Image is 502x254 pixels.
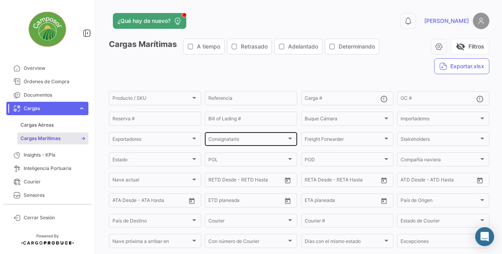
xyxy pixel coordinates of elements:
[6,148,88,162] a: Insights - KPIs
[241,43,268,50] span: Retrasado
[184,39,224,54] button: A tiempo
[305,117,383,123] span: Buque Cámara
[325,39,379,54] button: Determinando
[24,92,85,99] span: Documentos
[473,13,489,29] img: placeholder-user.png
[401,178,425,184] input: ATD Desde
[6,175,88,189] a: Courier
[24,214,85,221] span: Cerrar Sesión
[431,178,466,184] input: ATD Hasta
[305,158,383,163] span: POD
[6,88,88,102] a: Documentos
[6,75,88,88] a: Órdenes de Compra
[208,178,223,184] input: Desde
[112,219,191,225] span: País de Destino
[474,174,486,186] button: Open calendar
[401,158,479,163] span: Compañía naviera
[378,195,390,207] button: Open calendar
[112,240,191,245] span: Nave próxima a arribar en
[6,162,88,175] a: Inteligencia Portuaria
[24,65,85,72] span: Overview
[434,58,489,74] button: Exportar.xlsx
[288,43,318,50] span: Adelantado
[305,240,383,245] span: Días con el mismo estado
[401,199,479,204] span: País de Origen
[24,105,75,112] span: Cargas
[24,165,85,172] span: Inteligencia Portuaria
[28,9,67,49] img: d0e946ec-b6b7-478a-95a2-5c59a4021789.jpg
[324,178,360,184] input: Hasta
[112,138,191,143] span: Exportadores
[475,227,494,246] div: Abrir Intercom Messenger
[112,97,191,102] span: Producto / SKU
[456,42,465,51] span: visibility_off
[24,178,85,185] span: Courier
[208,199,223,204] input: Desde
[21,121,54,129] span: Cargas Aéreas
[208,138,287,143] span: Consignatario
[401,138,479,143] span: Stakeholders
[24,192,85,199] span: Sensores
[21,135,60,142] span: Cargas Marítimas
[339,43,375,50] span: Determinando
[424,17,469,25] span: [PERSON_NAME]
[112,178,191,184] span: Nave actual
[78,105,85,112] span: expand_more
[142,199,177,204] input: ATA Hasta
[112,158,191,163] span: Estado
[228,178,263,184] input: Hasta
[109,39,382,54] h3: Cargas Marítimas
[305,178,319,184] input: Desde
[208,240,287,245] span: Con número de Courier
[401,117,479,123] span: Importadores
[401,240,479,245] span: Excepciones
[305,138,383,143] span: Freight Forwarder
[186,195,198,207] button: Open calendar
[17,119,88,131] a: Cargas Aéreas
[113,13,186,29] button: ¿Qué hay de nuevo?
[282,174,294,186] button: Open calendar
[305,199,319,204] input: Desde
[208,219,287,225] span: Courier
[227,39,272,54] button: Retrasado
[24,151,85,159] span: Insights - KPIs
[17,133,88,144] a: Cargas Marítimas
[6,189,88,202] a: Sensores
[208,158,287,163] span: POL
[401,219,479,225] span: Estado de Courier
[228,199,263,204] input: Hasta
[282,195,294,207] button: Open calendar
[451,39,489,54] button: visibility_offFiltros
[378,174,390,186] button: Open calendar
[197,43,220,50] span: A tiempo
[112,199,137,204] input: ATA Desde
[324,199,360,204] input: Hasta
[275,39,322,54] button: Adelantado
[6,62,88,75] a: Overview
[24,78,85,85] span: Órdenes de Compra
[118,17,170,25] span: ¿Qué hay de nuevo?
